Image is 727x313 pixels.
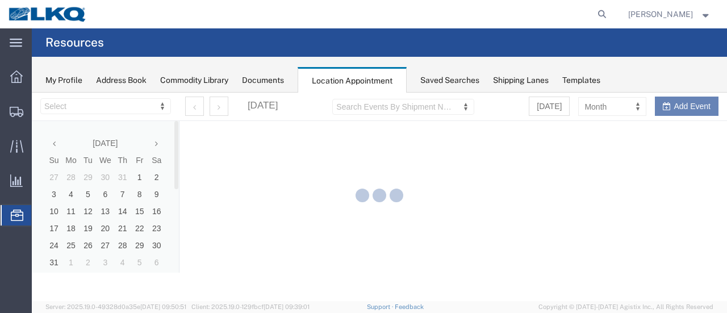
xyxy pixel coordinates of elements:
[420,74,479,86] div: Saved Searches
[493,74,549,86] div: Shipping Lanes
[538,302,713,312] span: Copyright © [DATE]-[DATE] Agistix Inc., All Rights Reserved
[367,303,395,310] a: Support
[562,74,600,86] div: Templates
[242,74,284,86] div: Documents
[160,74,228,86] div: Commodity Library
[298,67,407,93] div: Location Appointment
[628,7,712,21] button: [PERSON_NAME]
[628,8,693,20] span: Sopha Sam
[395,303,424,310] a: Feedback
[8,6,87,23] img: logo
[191,303,310,310] span: Client: 2025.19.0-129fbcf
[96,74,147,86] div: Address Book
[45,303,186,310] span: Server: 2025.19.0-49328d0a35e
[264,303,310,310] span: [DATE] 09:39:01
[45,28,104,57] h4: Resources
[45,74,82,86] div: My Profile
[140,303,186,310] span: [DATE] 09:50:51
